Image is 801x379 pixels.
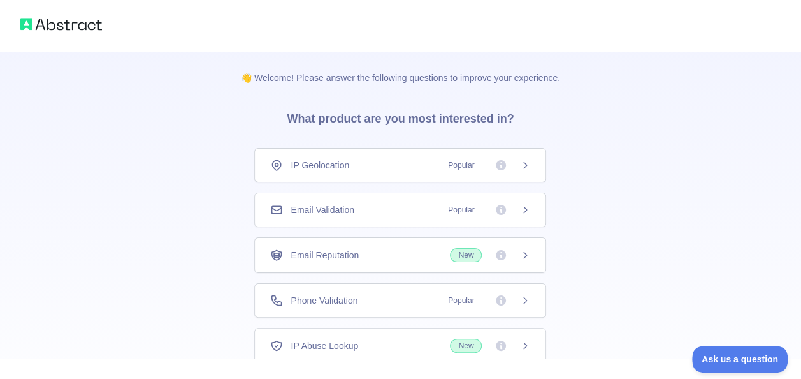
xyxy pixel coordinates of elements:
[20,15,102,33] img: Abstract logo
[266,84,534,148] h3: What product are you most interested in?
[291,249,359,262] span: Email Reputation
[450,248,482,262] span: New
[291,294,357,307] span: Phone Validation
[291,204,354,216] span: Email Validation
[440,294,482,307] span: Popular
[291,159,349,172] span: IP Geolocation
[440,159,482,172] span: Popular
[440,204,482,216] span: Popular
[692,346,788,373] iframe: Toggle Customer Support
[450,339,482,353] span: New
[220,51,581,84] p: 👋 Welcome! Please answer the following questions to improve your experience.
[291,339,358,352] span: IP Abuse Lookup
